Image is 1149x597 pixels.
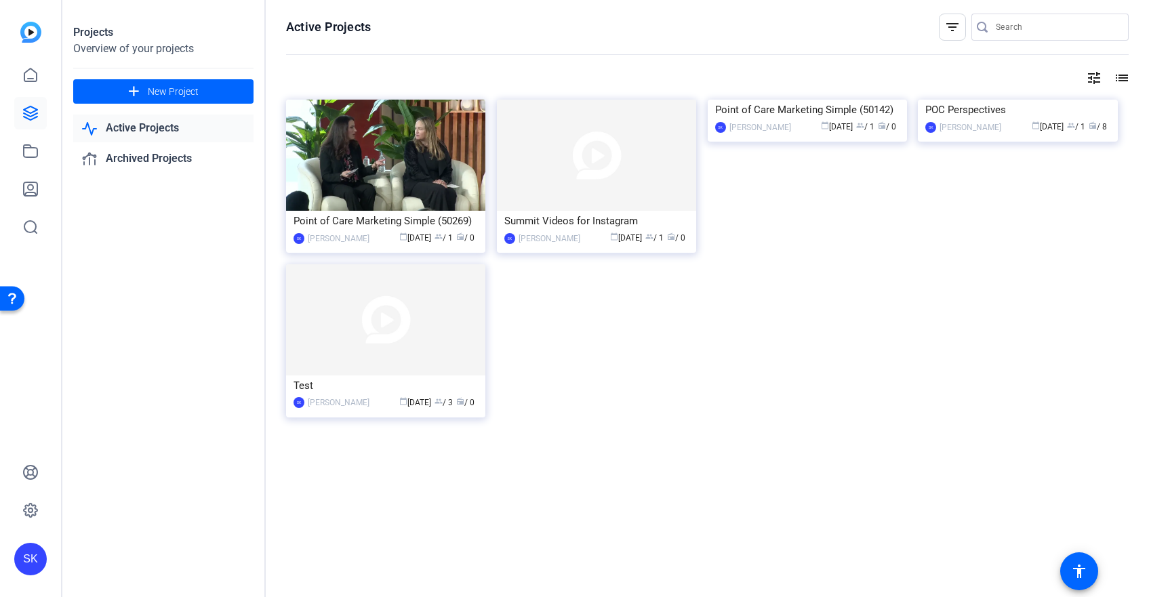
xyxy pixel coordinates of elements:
span: radio [1089,121,1097,129]
span: / 3 [435,398,453,407]
input: Search [996,19,1118,35]
span: [DATE] [1032,122,1064,131]
a: Active Projects [73,115,254,142]
span: radio [878,121,886,129]
mat-icon: tune [1086,70,1102,86]
div: Test [294,375,478,396]
div: SK [14,543,47,575]
span: group [435,232,443,241]
img: blue-gradient.svg [20,22,41,43]
span: / 1 [435,233,453,243]
span: group [435,397,443,405]
span: group [645,232,653,241]
span: calendar_today [610,232,618,241]
span: [DATE] [399,233,431,243]
div: SK [294,397,304,408]
span: / 0 [456,398,475,407]
span: / 0 [878,122,896,131]
iframe: Drift Widget Chat Controller [889,513,1133,581]
div: Point of Care Marketing Simple (50269) [294,211,478,231]
div: SK [504,233,515,244]
mat-icon: list [1112,70,1129,86]
span: / 1 [1067,122,1085,131]
button: New Project [73,79,254,104]
span: calendar_today [399,232,407,241]
span: calendar_today [1032,121,1040,129]
div: SK [715,122,726,133]
div: [PERSON_NAME] [519,232,580,245]
span: calendar_today [821,121,829,129]
h1: Active Projects [286,19,371,35]
div: SK [294,233,304,244]
span: group [856,121,864,129]
div: [PERSON_NAME] [308,396,369,409]
span: group [1067,121,1075,129]
a: Archived Projects [73,145,254,173]
div: Projects [73,24,254,41]
div: Overview of your projects [73,41,254,57]
span: radio [456,397,464,405]
div: Point of Care Marketing Simple (50142) [715,100,900,120]
div: SK [925,122,936,133]
span: [DATE] [821,122,853,131]
span: calendar_today [399,397,407,405]
div: Summit Videos for Instagram [504,211,689,231]
span: radio [456,232,464,241]
div: POC Perspectives [925,100,1110,120]
div: [PERSON_NAME] [729,121,791,134]
span: New Project [148,85,199,99]
span: / 1 [645,233,664,243]
span: / 1 [856,122,874,131]
mat-icon: add [125,83,142,100]
span: / 0 [456,233,475,243]
span: / 0 [667,233,685,243]
mat-icon: filter_list [944,19,961,35]
span: [DATE] [610,233,642,243]
div: [PERSON_NAME] [308,232,369,245]
span: [DATE] [399,398,431,407]
span: / 8 [1089,122,1107,131]
div: [PERSON_NAME] [940,121,1001,134]
span: radio [667,232,675,241]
